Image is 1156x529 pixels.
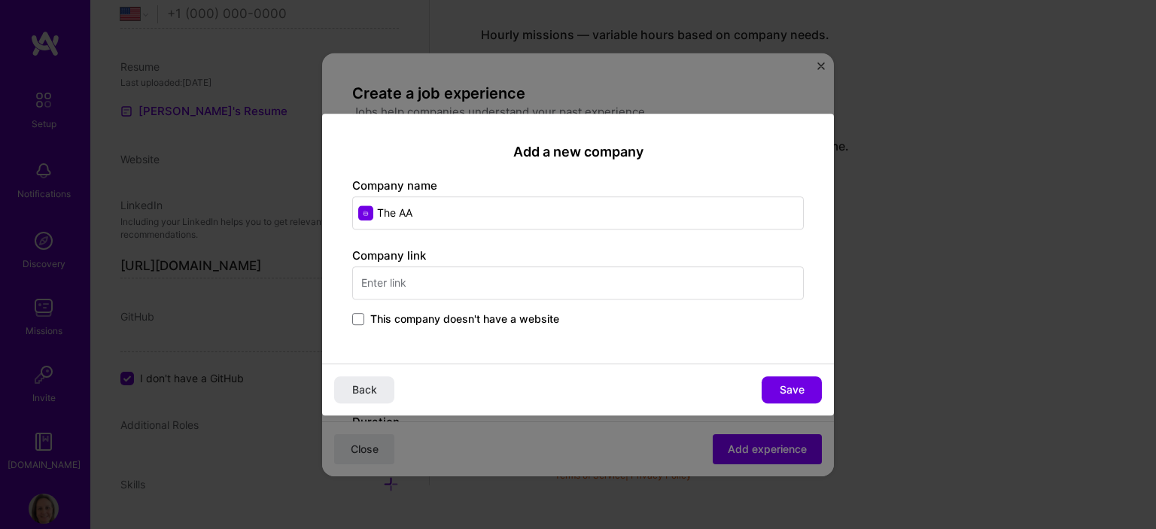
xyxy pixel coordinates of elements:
button: Save [762,376,822,403]
span: Back [352,382,377,397]
span: This company doesn't have a website [370,312,559,327]
label: Company link [352,248,426,263]
button: Back [334,376,394,403]
input: Enter link [352,266,804,299]
h2: Add a new company [352,144,804,160]
input: Enter name [352,196,804,230]
label: Company name [352,178,437,193]
span: Save [780,382,805,397]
